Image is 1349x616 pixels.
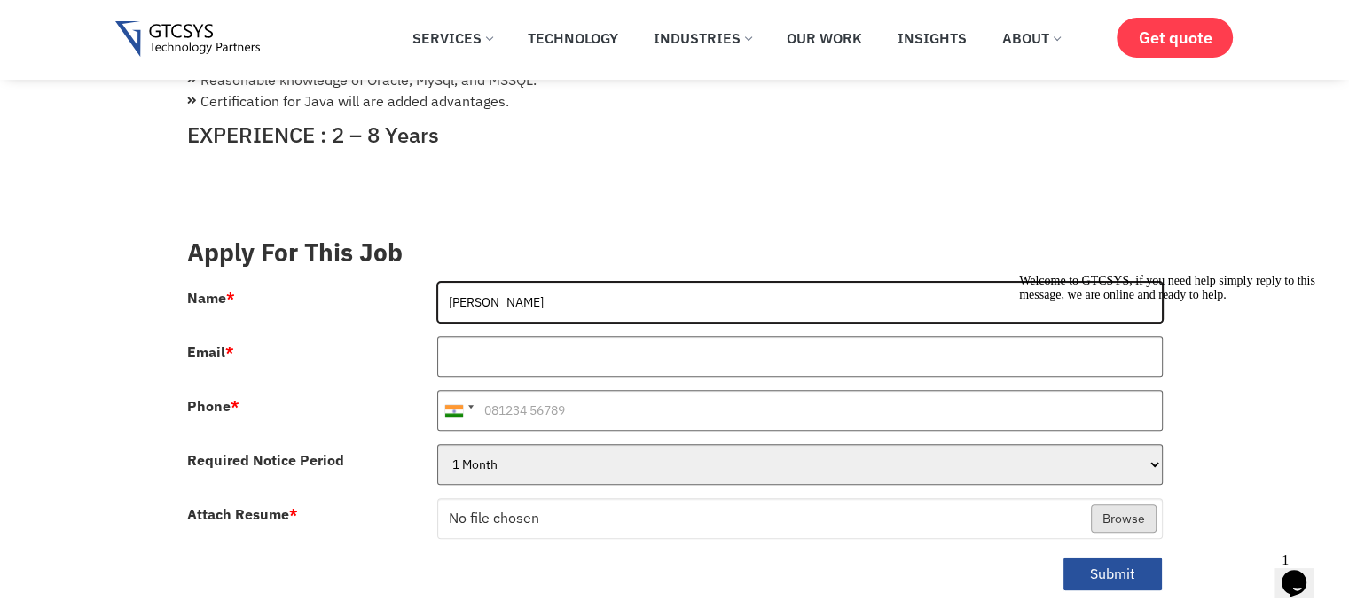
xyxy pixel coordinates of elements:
[187,122,1163,148] h4: EXPERIENCE : 2 – 8 Years
[1117,18,1233,58] a: Get quote
[514,19,631,58] a: Technology
[1012,267,1331,536] iframe: chat widget
[187,345,234,359] label: Email
[1063,557,1163,591] button: Submit
[187,238,1163,268] h3: Apply For This Job
[115,21,260,58] img: Gtcsys logo
[1274,545,1331,598] iframe: chat widget
[884,19,980,58] a: Insights
[1138,28,1212,47] span: Get quote
[773,19,875,58] a: Our Work
[187,399,239,413] label: Phone
[187,291,235,305] label: Name
[989,19,1073,58] a: About
[399,19,506,58] a: Services
[438,391,479,430] div: India (भारत): +91
[187,507,298,521] label: Attach Resume
[437,390,1163,431] input: 081234 56789
[7,7,303,35] span: Welcome to GTCSYS, if you need help simply reply to this message, we are online and ready to help.
[7,7,326,35] div: Welcome to GTCSYS, if you need help simply reply to this message, we are online and ready to help.
[187,453,344,467] label: Required Notice Period
[640,19,765,58] a: Industries
[187,90,1163,112] li: Certification for Java will are added advantages.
